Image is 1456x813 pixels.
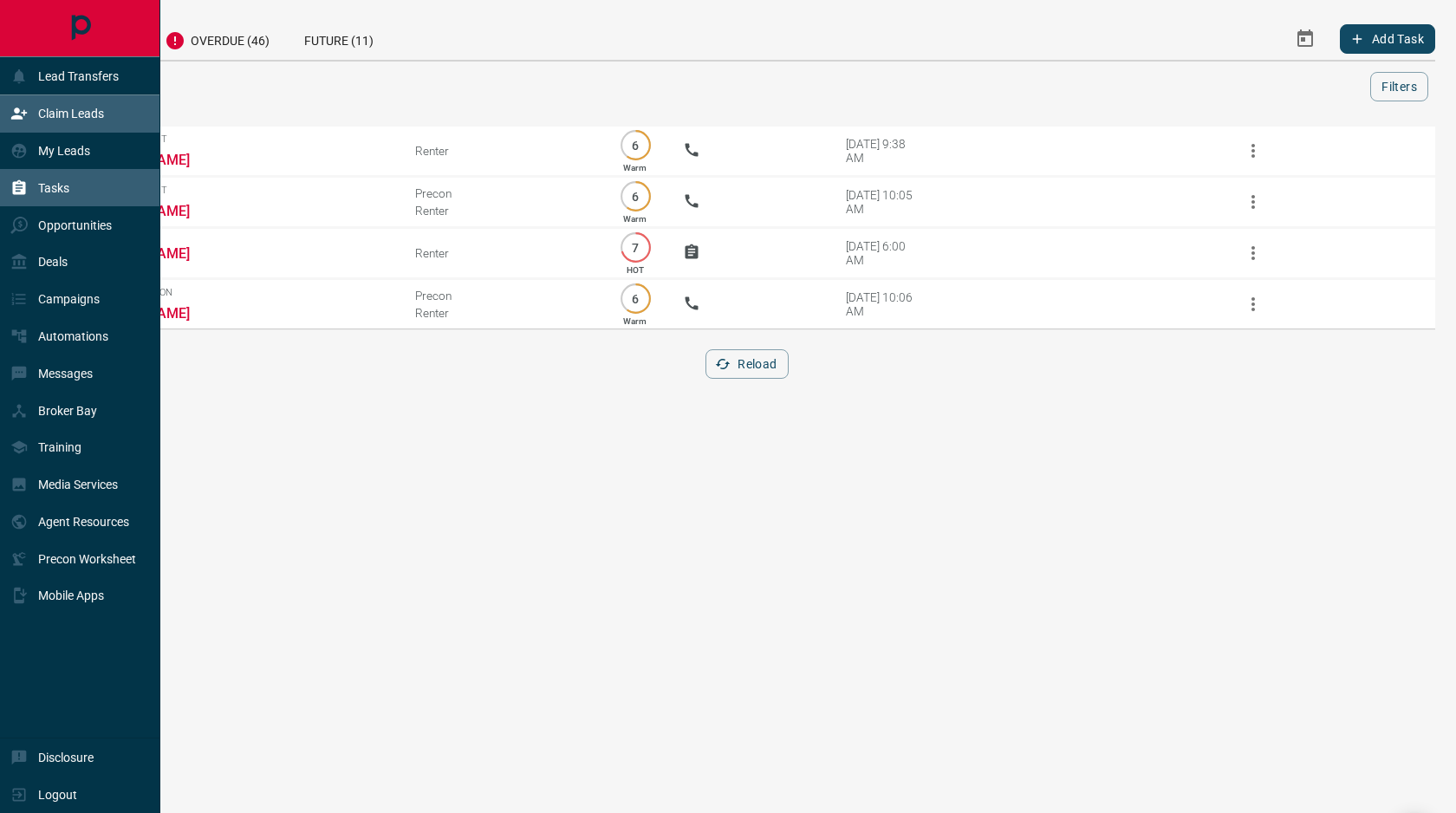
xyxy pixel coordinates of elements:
[846,290,920,318] div: [DATE] 10:06 AM
[629,139,642,152] p: 6
[85,287,389,298] span: Offer Submission
[629,241,642,254] p: 7
[1284,18,1326,60] button: Select Date Range
[85,185,389,196] span: Viewing Request
[415,204,588,218] div: Renter
[415,246,588,260] div: Renter
[623,316,647,326] p: Warm
[415,306,588,320] div: Renter
[147,17,287,60] div: Overdue (46)
[846,137,920,165] div: [DATE] 9:38 AM
[415,144,588,158] div: Renter
[415,289,588,302] div: Precon
[846,188,920,216] div: [DATE] 10:05 AM
[85,133,389,145] span: Viewing Request
[629,190,642,203] p: 6
[623,163,647,172] p: Warm
[1340,24,1435,54] button: Add Task
[705,349,788,379] button: Reload
[287,17,391,60] div: Future (11)
[629,292,642,305] p: 6
[846,239,920,267] div: [DATE] 6:00 AM
[415,186,588,200] div: Precon
[623,214,647,224] p: Warm
[627,265,644,275] p: HOT
[1370,72,1428,101] button: Filters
